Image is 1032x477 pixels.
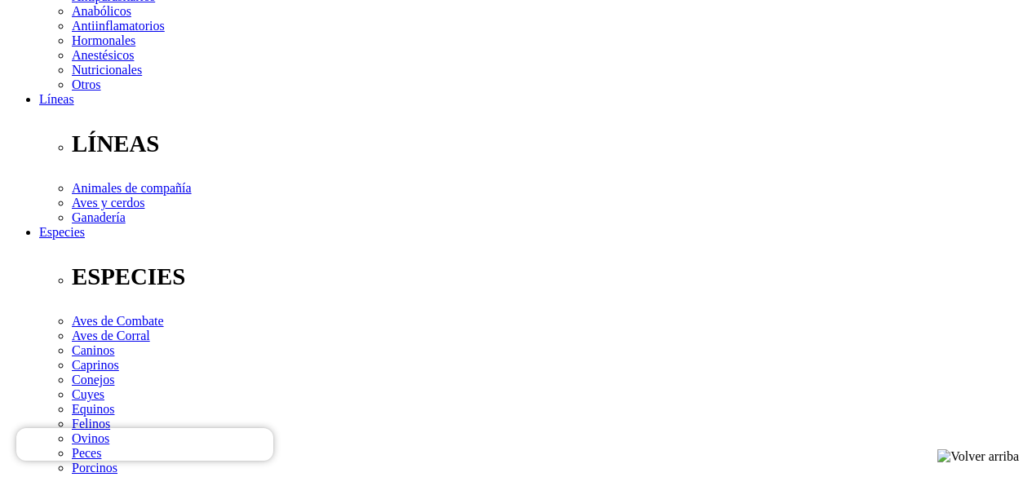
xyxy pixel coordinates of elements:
img: Volver arriba [937,449,1019,464]
a: Cuyes [72,387,104,401]
p: LÍNEAS [72,130,1025,157]
a: Animales de compañía [72,181,192,195]
a: Caprinos [72,358,119,372]
a: Equinos [72,402,114,416]
a: Ganadería [72,210,126,224]
p: ESPECIES [72,263,1025,290]
a: Especies [39,225,85,239]
a: Caninos [72,343,114,357]
a: Antiinflamatorios [72,19,165,33]
a: Hormonales [72,33,135,47]
a: Felinos [72,417,110,431]
a: Anabólicos [72,4,131,18]
a: Aves de Corral [72,329,150,342]
a: Porcinos [72,461,117,475]
iframe: Brevo live chat [16,428,273,461]
a: Nutricionales [72,63,142,77]
a: Otros [72,77,101,91]
a: Conejos [72,373,114,386]
a: Anestésicos [72,48,134,62]
a: Líneas [39,92,74,106]
a: Aves de Combate [72,314,164,328]
a: Aves y cerdos [72,196,144,210]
